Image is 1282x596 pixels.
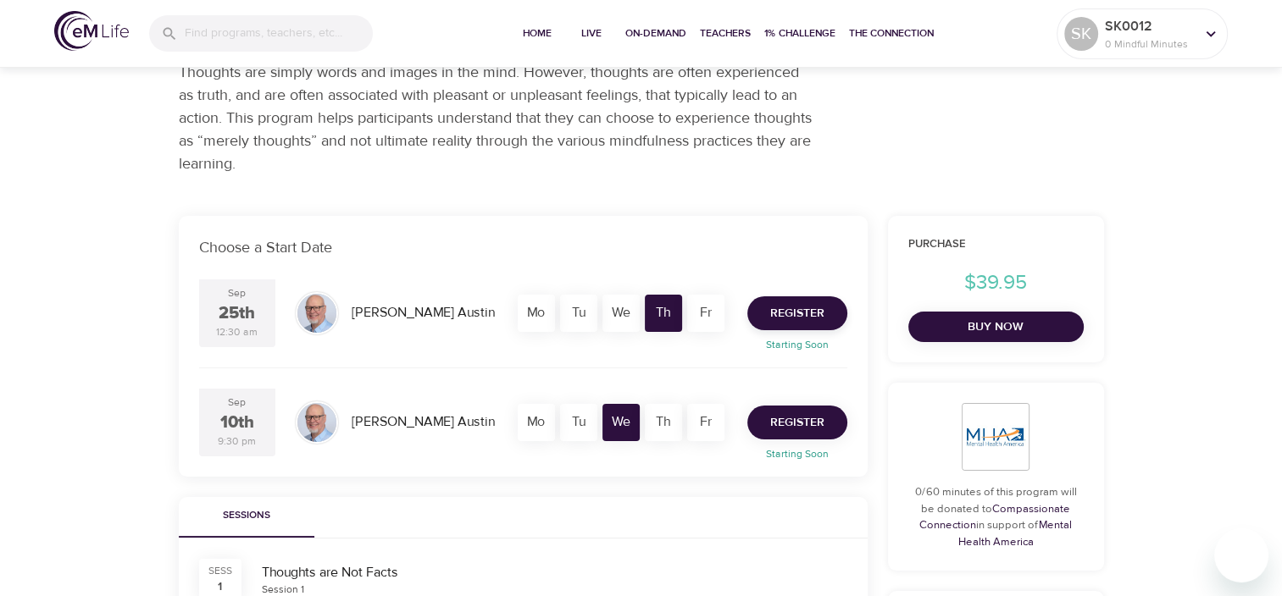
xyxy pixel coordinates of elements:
div: Tu [560,404,597,441]
div: 10th [220,411,254,435]
div: SESS [208,564,232,578]
p: 0 Mindful Minutes [1105,36,1195,52]
div: Sep [228,395,246,410]
p: SK0012 [1105,16,1195,36]
iframe: Button to launch messaging window [1214,528,1268,582]
p: $39.95 [908,268,1084,298]
span: The Connection [849,25,934,42]
div: 12:30 am [216,325,258,339]
span: Register [770,303,824,324]
div: We [602,295,640,332]
div: Fr [687,404,724,441]
span: On-Demand [625,25,686,42]
span: 1% Challenge [764,25,835,42]
span: Buy Now [922,317,1070,338]
button: Register [747,406,847,439]
div: Sep [228,286,246,301]
p: Starting Soon [737,337,857,352]
span: Live [571,25,612,42]
div: Th [645,295,682,332]
div: Fr [687,295,724,332]
div: 25th [219,301,255,326]
div: Mo [518,404,555,441]
div: 9:30 pm [218,434,256,449]
span: Sessions [189,507,304,525]
div: SK [1064,17,1098,51]
div: Th [645,404,682,441]
a: Mental Health America [958,518,1073,549]
h6: Purchase [908,236,1084,254]
div: [PERSON_NAME] Austin [345,296,502,329]
input: Find programs, teachers, etc... [185,15,373,52]
div: Thoughts are Not Facts [262,563,847,582]
span: Register [770,412,824,433]
div: We [602,404,640,441]
img: logo [54,11,129,51]
span: Home [517,25,558,42]
p: Starting Soon [737,446,857,461]
button: Register [747,296,847,330]
button: Buy Now [908,312,1084,343]
div: [PERSON_NAME] Austin [345,406,502,439]
p: The way that we think, and our habitual thought patterns can increase our experience of stress an... [179,15,814,175]
p: 0/60 minutes of this program will be donated to in support of [908,484,1084,550]
div: 1 [218,578,222,595]
div: Tu [560,295,597,332]
a: Compassionate Connection [919,502,1070,533]
p: Choose a Start Date [199,236,847,259]
div: Mo [518,295,555,332]
span: Teachers [700,25,751,42]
